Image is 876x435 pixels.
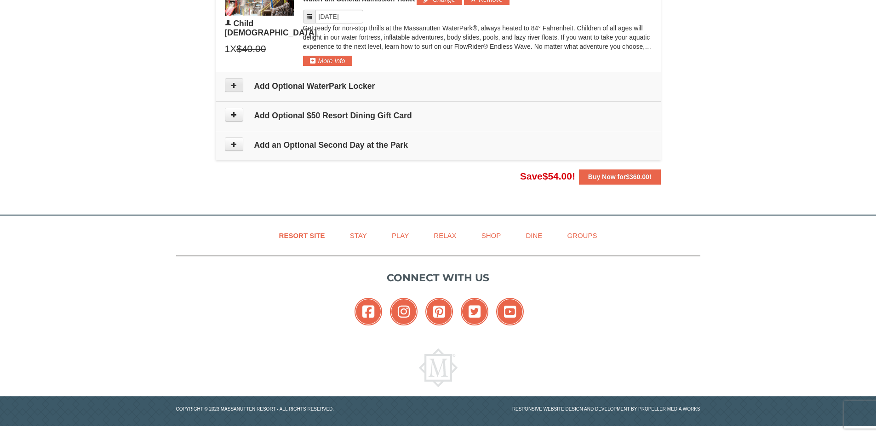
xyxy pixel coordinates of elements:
[303,56,352,66] button: More Info
[422,225,468,246] a: Relax
[268,225,337,246] a: Resort Site
[514,225,554,246] a: Dine
[588,173,652,180] strong: Buy Now for !
[338,225,378,246] a: Stay
[520,171,575,181] span: Save !
[225,140,652,150] h4: Add an Optional Second Day at the Park
[225,111,652,120] h4: Add Optional $50 Resort Dining Gift Card
[236,42,266,56] span: $40.00
[225,42,230,56] span: 1
[543,171,572,181] span: $54.00
[225,81,652,91] h4: Add Optional WaterPark Locker
[512,406,700,412] a: Responsive website design and development by Propeller Media Works
[303,23,652,51] p: Get ready for non-stop thrills at the Massanutten WaterPark®, always heated to 84° Fahrenheit. Ch...
[579,169,661,184] button: Buy Now for$360.00!
[380,225,420,246] a: Play
[225,19,317,37] span: Child [DEMOGRAPHIC_DATA]
[470,225,513,246] a: Shop
[230,42,236,56] span: X
[176,270,700,285] p: Connect with us
[419,348,458,387] img: Massanutten Resort Logo
[626,173,649,180] span: $360.00
[169,406,438,412] p: Copyright © 2023 Massanutten Resort - All Rights Reserved.
[555,225,608,246] a: Groups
